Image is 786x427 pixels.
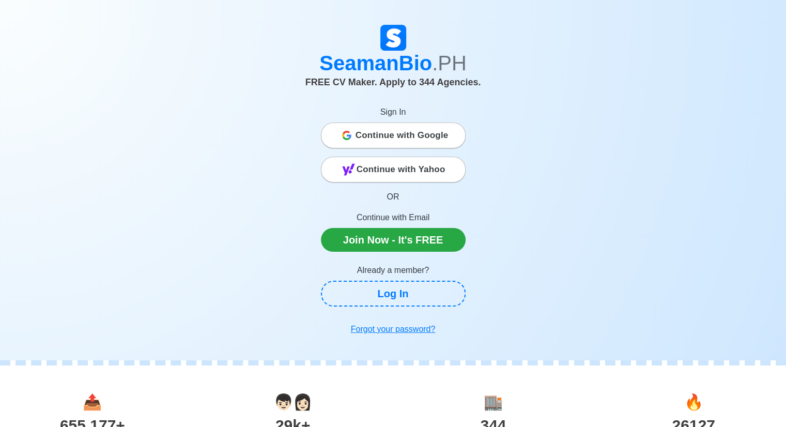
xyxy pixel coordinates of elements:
span: Continue with Google [356,125,449,146]
button: Continue with Yahoo [321,157,466,182]
p: Continue with Email [321,211,466,224]
p: Sign In [321,106,466,118]
p: OR [321,191,466,203]
a: Log In [321,281,466,307]
h1: SeamanBio [106,51,680,75]
span: users [274,393,312,410]
u: Forgot your password? [351,325,436,333]
a: Forgot your password? [321,319,466,340]
span: jobs [684,393,703,410]
span: applications [83,393,102,410]
span: Continue with Yahoo [357,159,445,180]
span: FREE CV Maker. Apply to 344 Agencies. [305,77,481,87]
img: Logo [380,25,406,51]
a: Join Now - It's FREE [321,228,466,252]
button: Continue with Google [321,123,466,148]
p: Already a member? [321,264,466,277]
span: .PH [432,52,467,74]
span: agencies [484,393,503,410]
